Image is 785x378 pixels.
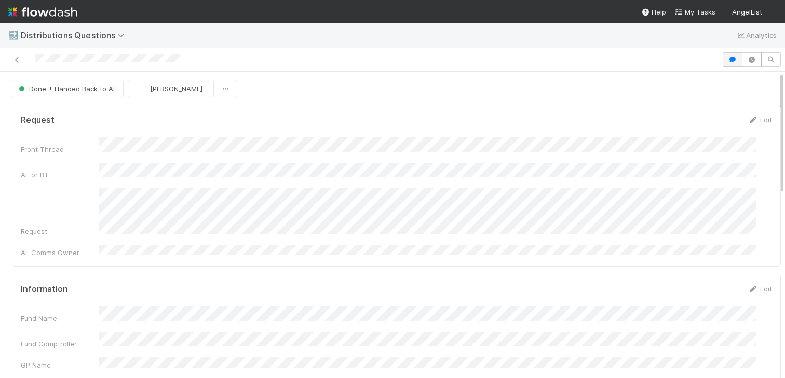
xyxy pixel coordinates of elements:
[748,285,772,293] a: Edit
[8,3,77,21] img: logo-inverted-e16ddd16eac7371096b0.svg
[150,85,202,93] span: [PERSON_NAME]
[21,360,99,370] div: GP Name
[21,284,68,295] h5: Information
[21,339,99,349] div: Fund Comptroller
[21,247,99,258] div: AL Comms Owner
[766,7,777,18] img: avatar_6cb813a7-f212-4ca3-9382-463c76e0b247.png
[21,226,99,236] div: Request
[21,313,99,324] div: Fund Name
[732,8,762,16] span: AngelList
[674,7,715,17] a: My Tasks
[128,80,209,97] button: [PERSON_NAME]
[736,29,777,41] a: Analytics
[12,80,124,97] button: Done + Handed Back to AL
[21,30,130,40] span: Distributions Questions
[21,115,55,125] h5: Request
[641,7,666,17] div: Help
[674,8,715,16] span: My Tasks
[8,31,19,39] span: 🔜
[137,83,147,94] img: avatar_87e1a465-5456-4979-8ac4-f0cdb5bbfe2d.png
[21,170,99,180] div: AL or BT
[17,85,117,93] span: Done + Handed Back to AL
[21,144,99,155] div: Front Thread
[748,116,772,124] a: Edit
